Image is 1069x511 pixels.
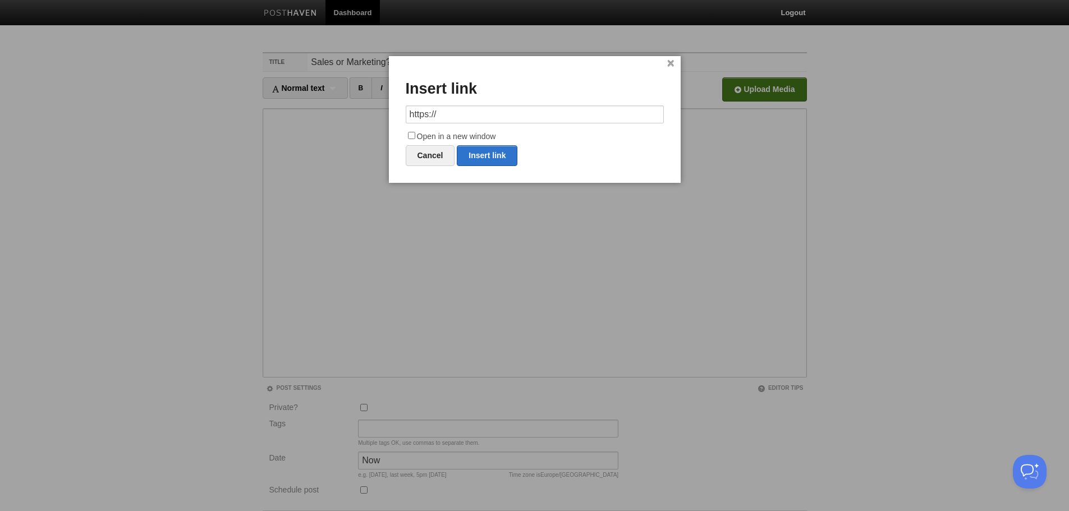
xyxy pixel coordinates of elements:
[406,81,664,98] h3: Insert link
[406,130,664,144] label: Open in a new window
[408,132,415,139] input: Open in a new window
[1013,455,1047,489] iframe: Help Scout Beacon - Open
[406,145,455,166] a: Cancel
[667,61,675,67] a: ×
[457,145,517,166] a: Insert link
